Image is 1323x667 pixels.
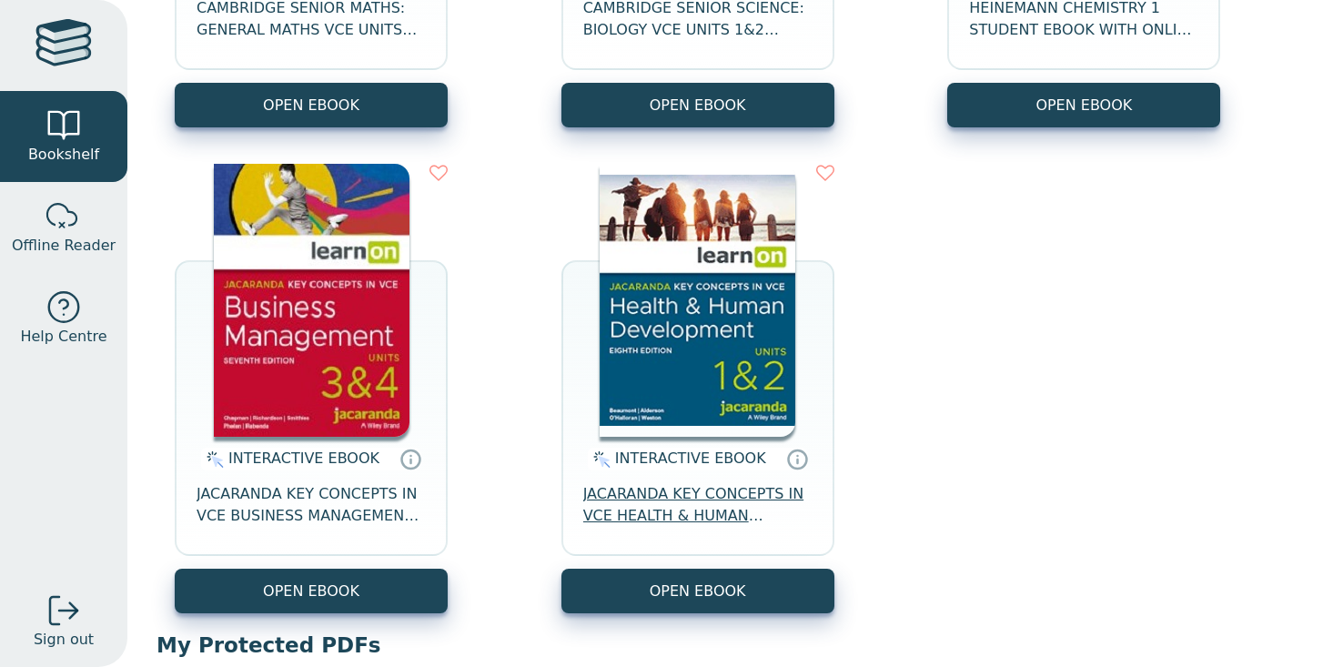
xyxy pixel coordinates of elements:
span: INTERACTIVE EBOOK [228,450,379,467]
a: Interactive eBooks are accessed online via the publisher’s portal. They contain interactive resou... [786,448,808,470]
button: OPEN EBOOK [561,83,834,127]
img: cfdd67b8-715a-4f04-bef2-4b9ce8a41cb7.jpg [214,164,409,437]
button: OPEN EBOOK [561,569,834,613]
a: Interactive eBooks are accessed online via the publisher’s portal. They contain interactive resou... [399,448,421,470]
img: db0c0c84-88f5-4982-b677-c50e1668d4a0.jpg [600,164,795,437]
span: JACARANDA KEY CONCEPTS IN VCE BUSINESS MANAGEMENT UNITS 3&4 7E LEARNON [197,483,426,527]
button: OPEN EBOOK [175,83,448,127]
span: Sign out [34,629,94,651]
span: INTERACTIVE EBOOK [615,450,766,467]
button: OPEN EBOOK [947,83,1220,127]
span: Bookshelf [28,144,99,166]
span: Help Centre [20,326,106,348]
p: My Protected PDFs [157,632,1294,659]
span: Offline Reader [12,235,116,257]
img: interactive.svg [588,449,611,470]
button: OPEN EBOOK [175,569,448,613]
img: interactive.svg [201,449,224,470]
span: JACARANDA KEY CONCEPTS IN VCE HEALTH & HUMAN DEVELOPMENT UNITS 1&2 LEARNON EBOOK 8E [583,483,813,527]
